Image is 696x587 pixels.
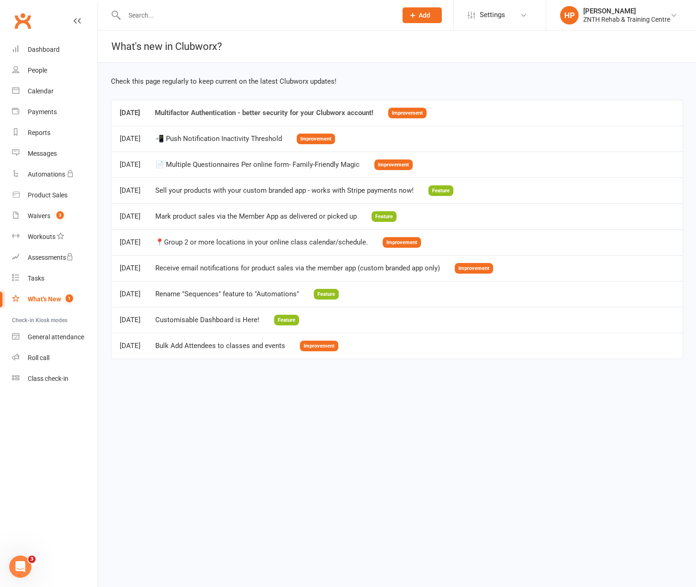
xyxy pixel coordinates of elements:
div: Class check-in [28,375,68,382]
a: What's New1 [12,289,98,310]
a: [DATE]Mark product sales via the Member App as delivered or picked upFeature [120,212,397,220]
div: Workouts [28,233,55,240]
div: [DATE] [120,187,140,195]
a: [DATE]📄 Multiple Questionnaires Per online form- Family-Friendly MagicImprovement [120,160,413,168]
input: Search... [122,9,391,22]
span: Feature [372,211,397,222]
span: Improvement [297,134,335,144]
div: [DATE] [120,316,140,324]
a: [DATE]Sell your products with your custom branded app - works with Stripe payments now!Feature [120,186,453,194]
span: Settings [480,5,505,25]
div: 📍Group 2 or more locations in your online class calendar/schedule. [155,238,368,246]
span: Improvement [388,108,427,118]
div: [DATE] [120,342,140,350]
div: Multifactor Authentication - better security for your Clubworx account! [155,109,373,117]
div: Check this page regularly to keep current on the latest Clubworx updates! [111,76,683,87]
a: [DATE]Receive email notifications for product sales via the member app (custom branded app only)I... [120,263,493,272]
div: Tasks [28,275,44,282]
div: Product Sales [28,191,67,199]
span: Improvement [300,341,338,351]
iframe: Intercom live chat [9,556,31,578]
a: [DATE]Multifactor Authentication - better security for your Clubworx account!Improvement [120,108,427,116]
span: Improvement [383,237,421,248]
div: [PERSON_NAME] [583,7,670,15]
a: Dashboard [12,39,98,60]
div: ZNTH Rehab & Training Centre [583,15,670,24]
a: Clubworx [11,9,34,32]
a: [DATE]📍Group 2 or more locations in your online class calendar/schedule.Improvement [120,238,421,246]
button: Add [403,7,442,23]
span: 3 [56,211,64,219]
div: People [28,67,47,74]
div: Customisable Dashboard is Here! [155,316,259,324]
span: Feature [274,315,299,325]
a: Class kiosk mode [12,368,98,389]
div: [DATE] [120,264,140,272]
div: Assessments [28,254,73,261]
div: Waivers [28,212,50,220]
div: [DATE] [120,213,140,220]
a: Automations [12,164,98,185]
div: General attendance [28,333,84,341]
div: Bulk Add Attendees to classes and events [155,342,285,350]
div: Receive email notifications for product sales via the member app (custom branded app only) [155,264,440,272]
div: Roll call [28,354,49,361]
span: Improvement [374,159,413,170]
a: Reports [12,122,98,143]
a: Waivers 3 [12,206,98,226]
div: Rename "Sequences" feature to "Automations" [155,290,299,298]
span: Improvement [455,263,493,274]
div: Payments [28,108,57,116]
a: Product Sales [12,185,98,206]
a: General attendance kiosk mode [12,327,98,348]
a: [DATE]📲 Push Notification Inactivity ThresholdImprovement [120,134,335,142]
span: 1 [66,294,73,302]
a: Payments [12,102,98,122]
div: [DATE] [120,109,140,117]
span: Feature [428,185,453,196]
div: Reports [28,129,50,136]
a: Roll call [12,348,98,368]
a: Calendar [12,81,98,102]
span: Feature [314,289,339,300]
div: Messages [28,150,57,157]
div: [DATE] [120,290,140,298]
a: [DATE]Rename "Sequences" feature to "Automations"Feature [120,289,339,298]
a: Messages [12,143,98,164]
div: 📄 Multiple Questionnaires Per online form- Family-Friendly Magic [155,161,360,169]
div: 📲 Push Notification Inactivity Threshold [155,135,282,143]
div: Sell your products with your custom branded app - works with Stripe payments now! [155,187,414,195]
div: [DATE] [120,238,140,246]
div: Automations [28,171,65,178]
a: Workouts [12,226,98,247]
div: Mark product sales via the Member App as delivered or picked up [155,213,357,220]
div: What's New [28,295,61,303]
a: People [12,60,98,81]
a: Assessments [12,247,98,268]
h1: What's new in Clubworx? [98,31,222,62]
div: HP [560,6,579,24]
div: Calendar [28,87,54,95]
span: Add [419,12,430,19]
span: 3 [28,556,36,563]
div: [DATE] [120,161,140,169]
div: Dashboard [28,46,60,53]
a: Tasks [12,268,98,289]
a: [DATE]Customisable Dashboard is Here!Feature [120,315,299,324]
div: [DATE] [120,135,140,143]
a: [DATE]Bulk Add Attendees to classes and eventsImprovement [120,341,338,349]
